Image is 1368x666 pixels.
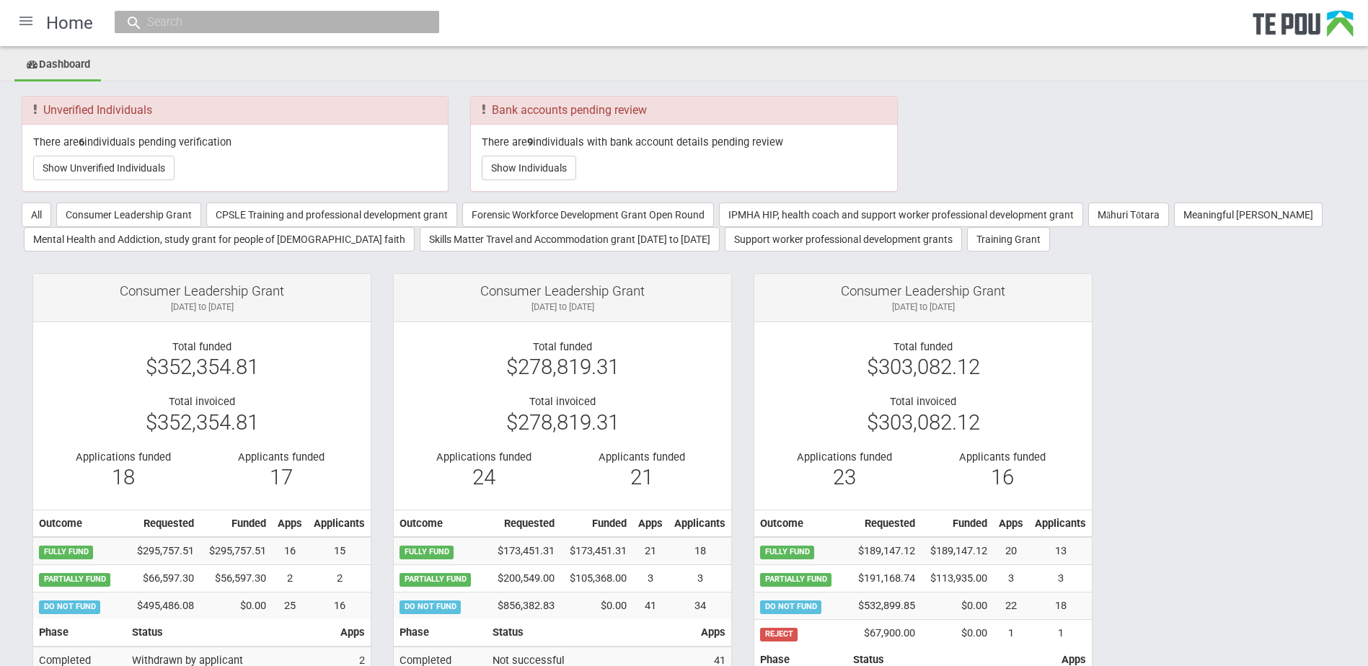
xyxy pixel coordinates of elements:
[44,285,360,298] div: Consumer Leadership Grant
[462,203,714,227] button: Forensic Workforce Development Grant Open Round
[760,573,831,586] span: PARTIALLY FUND
[1029,510,1092,537] th: Applicants
[33,510,125,537] th: Outcome
[308,510,371,537] th: Applicants
[213,471,349,484] div: 17
[765,395,1081,408] div: Total invoiced
[993,620,1029,647] td: 1
[760,546,814,559] span: FULLY FUND
[632,565,668,592] td: 3
[1174,203,1323,227] button: Meaningful [PERSON_NAME]
[213,450,349,463] div: Applicants funded
[308,537,371,564] td: 15
[272,510,308,537] th: Apps
[143,14,397,30] input: Search
[1029,620,1092,647] td: 1
[56,203,201,227] button: Consumer Leadership Grant
[272,592,308,619] td: 25
[725,227,962,252] button: Support worker professional development grants
[921,620,993,647] td: $0.00
[765,360,1081,373] div: $303,082.12
[415,471,552,484] div: 24
[765,285,1081,298] div: Consumer Leadership Grant
[632,592,668,619] td: 41
[22,203,51,227] button: All
[394,619,487,647] th: Phase
[993,510,1029,537] th: Apps
[921,592,993,620] td: $0.00
[560,537,632,564] td: $173,451.31
[993,565,1029,592] td: 3
[405,360,720,373] div: $278,819.31
[668,592,731,619] td: 34
[44,395,360,408] div: Total invoiced
[776,471,912,484] div: 23
[760,628,798,641] span: REJECT
[921,537,993,564] td: $189,147.12
[125,592,200,619] td: $495,486.08
[79,136,84,148] b: 6
[394,510,485,537] th: Outcome
[33,136,437,148] p: There are individuals pending verification
[44,416,360,429] div: $352,354.81
[200,592,272,619] td: $0.00
[24,227,415,252] button: Mental Health and Addiction, study grant for people of [DEMOGRAPHIC_DATA] faith
[44,301,360,314] div: [DATE] to [DATE]
[846,620,921,647] td: $67,900.00
[405,395,720,408] div: Total invoiced
[55,471,191,484] div: 18
[560,510,632,537] th: Funded
[760,600,821,613] span: DO NOT FUND
[573,450,710,463] div: Applicants funded
[420,227,720,252] button: Skills Matter Travel and Accommodation grant [DATE] to [DATE]
[934,450,1070,463] div: Applicants funded
[39,573,110,586] span: PARTIALLY FUND
[126,619,335,647] th: Status
[400,600,461,613] span: DO NOT FUND
[668,537,731,564] td: 18
[993,537,1029,564] td: 20
[485,510,560,537] th: Requested
[272,565,308,592] td: 2
[44,340,360,353] div: Total funded
[482,136,886,148] p: There are individuals with bank account details pending review
[482,156,576,180] button: Show Individuals
[485,565,560,592] td: $200,549.00
[668,510,731,537] th: Applicants
[967,227,1050,252] button: Training Grant
[415,450,552,463] div: Applications funded
[485,592,560,619] td: $856,382.83
[33,156,175,180] button: Show Unverified Individuals
[754,510,846,537] th: Outcome
[1029,565,1092,592] td: 3
[765,416,1081,429] div: $303,082.12
[1029,592,1092,620] td: 18
[33,104,437,117] h3: Unverified Individuals
[400,546,454,559] span: FULLY FUND
[482,104,886,117] h3: Bank accounts pending review
[308,565,371,592] td: 2
[272,537,308,564] td: 16
[14,50,101,81] a: Dashboard
[125,537,200,564] td: $295,757.51
[695,619,731,647] th: Apps
[485,537,560,564] td: $173,451.31
[39,546,93,559] span: FULLY FUND
[765,301,1081,314] div: [DATE] to [DATE]
[573,471,710,484] div: 21
[405,285,720,298] div: Consumer Leadership Grant
[33,619,126,647] th: Phase
[560,565,632,592] td: $105,368.00
[39,600,100,613] span: DO NOT FUND
[776,450,912,463] div: Applications funded
[405,416,720,429] div: $278,819.31
[668,565,731,592] td: 3
[846,510,921,537] th: Requested
[846,565,921,592] td: $191,168.74
[400,573,471,586] span: PARTIALLY FUND
[200,565,272,592] td: $56,597.30
[765,340,1081,353] div: Total funded
[44,360,360,373] div: $352,354.81
[125,510,200,537] th: Requested
[200,537,272,564] td: $295,757.51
